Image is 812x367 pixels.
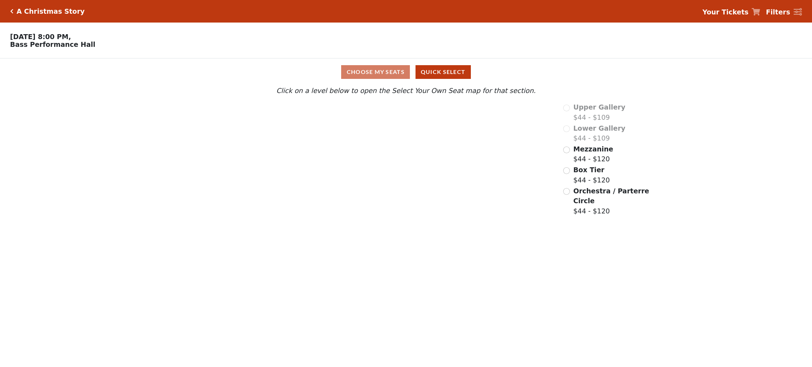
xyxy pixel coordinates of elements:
[220,140,385,192] path: Lower Gallery - Seats Available: 0
[702,7,760,17] a: Your Tickets
[573,144,613,164] label: $44 - $120
[573,187,649,205] span: Orchestra / Parterre Circle
[106,86,706,96] p: Click on a level below to open the Select Your Own Seat map for that section.
[766,8,790,16] strong: Filters
[573,145,613,153] span: Mezzanine
[573,102,626,122] label: $44 - $109
[17,7,85,15] h5: A Christmas Story
[573,124,626,132] span: Lower Gallery
[573,165,610,185] label: $44 - $120
[702,8,749,16] strong: Your Tickets
[573,166,604,174] span: Box Tier
[766,7,802,17] a: Filters
[10,9,13,14] a: Click here to go back to filters
[416,65,471,79] button: Quick Select
[573,123,626,143] label: $44 - $109
[573,103,626,111] span: Upper Gallery
[294,239,452,334] path: Orchestra / Parterre Circle - Seats Available: 151
[573,186,650,216] label: $44 - $120
[208,109,364,147] path: Upper Gallery - Seats Available: 0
